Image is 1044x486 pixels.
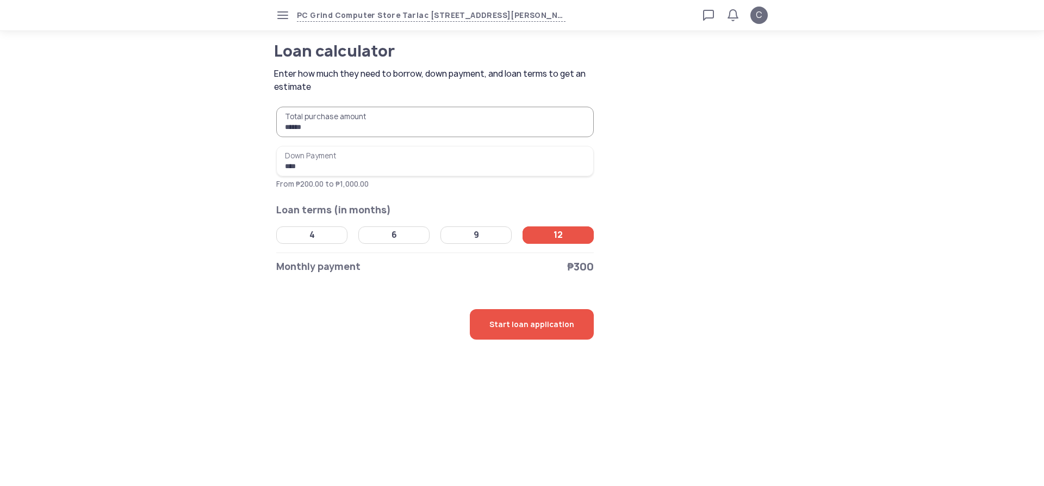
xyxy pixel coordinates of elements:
span: Start loan application [489,309,574,340]
span: C [756,9,762,22]
div: 12 [554,230,563,241]
p: From ₱200.00 to ₱1,000.00 [276,179,594,189]
button: Start loan application [470,309,594,340]
button: PC Grind Computer Store Tarlac[STREET_ADDRESS][PERSON_NAME], [GEOGRAPHIC_DATA], [GEOGRAPHIC_DATA] [297,9,565,22]
span: Enter how much they need to borrow, down payment, and loan terms to get an estimate [274,67,598,94]
div: 4 [309,230,315,241]
button: C [750,7,768,24]
div: 6 [391,230,397,241]
span: [STREET_ADDRESS][PERSON_NAME], [GEOGRAPHIC_DATA], [GEOGRAPHIC_DATA] [428,9,565,22]
span: Monthly payment [276,259,361,274]
h2: Loan terms (in months) [276,202,594,218]
input: Down PaymentFrom ₱200.00 to ₱1,000.00 [276,146,594,176]
span: ₱300 [567,259,594,274]
span: PC Grind Computer Store Tarlac [297,9,428,22]
input: Total purchase amount [276,107,594,137]
div: 9 [474,230,479,241]
h1: Loan calculator [274,44,554,59]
